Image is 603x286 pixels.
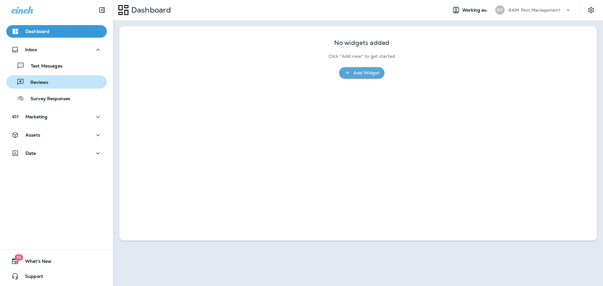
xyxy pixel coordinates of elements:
button: Text Messages [6,59,107,72]
p: Assets [25,132,40,138]
p: Dashboard [25,29,49,34]
div: Add Widget [353,69,379,77]
p: Reviews [24,80,48,86]
p: RAM Pest Management [508,8,561,13]
button: Add Widget [339,67,384,79]
span: Support [19,274,43,281]
div: RP [495,5,505,15]
button: Dashboard [6,25,107,38]
p: Text Messages [24,63,62,69]
p: Dashboard [129,5,171,15]
button: Data [6,147,107,159]
button: Reviews [6,75,107,89]
p: Marketing [25,114,47,119]
button: Collapse Sidebar [93,4,111,16]
button: Assets [6,129,107,141]
span: Working as: [462,8,489,13]
span: What's New [19,259,52,266]
p: Click "Add new" to get started [329,54,395,59]
p: No widgets added [334,40,389,46]
p: Survey Responses [24,96,70,102]
button: Survey Responses [6,92,107,105]
button: Support [6,270,107,283]
button: Settings [585,4,597,16]
button: Inbox [6,43,107,56]
button: 19What's New [6,255,107,267]
p: Data [25,151,36,156]
p: Inbox [25,47,37,52]
button: Marketing [6,111,107,123]
span: 19 [14,254,23,261]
